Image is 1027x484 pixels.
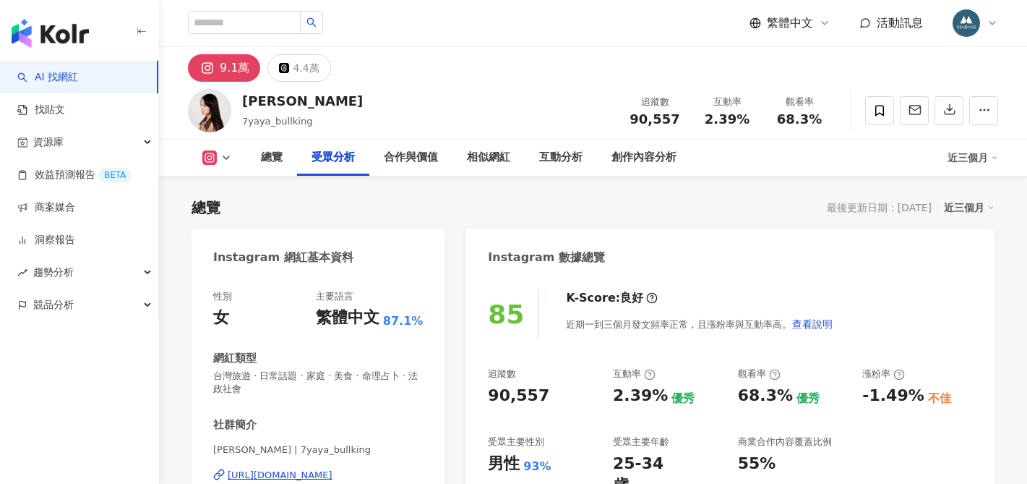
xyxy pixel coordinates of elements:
[17,103,65,117] a: 找貼文
[488,300,524,329] div: 85
[213,290,232,303] div: 性別
[488,453,520,475] div: 男性
[738,453,776,475] div: 55%
[738,436,832,449] div: 商業合作內容覆蓋比例
[613,436,669,449] div: 受眾主要年齡
[213,443,423,457] span: [PERSON_NAME] | 7yaya_bullking
[383,313,424,329] span: 87.1%
[306,17,317,27] span: search
[213,351,257,366] div: 網紅類型
[293,58,319,78] div: 4.4萬
[566,290,658,306] div: K-Score :
[862,368,905,381] div: 漲粉率
[488,436,544,449] div: 受眾主要性別
[228,469,332,482] div: [URL][DOMAIN_NAME]
[17,200,75,215] a: 商案媒合
[627,95,682,109] div: 追蹤數
[620,290,643,306] div: 良好
[791,310,833,339] button: 查看說明
[613,368,656,381] div: 互動率
[488,250,605,266] div: Instagram 數據總覽
[539,149,583,166] div: 互動分析
[33,126,64,158] span: 資源庫
[566,310,833,339] div: 近期一到三個月發文頻率正常，且漲粉率與互動率高。
[33,289,74,321] span: 競品分析
[488,368,516,381] div: 追蹤數
[188,89,231,132] img: KOL Avatar
[220,58,249,78] div: 9.1萬
[792,318,833,330] span: 查看說明
[953,9,980,37] img: 358735463_652854033541749_1509380869568117342_n.jpg
[213,250,353,266] div: Instagram 網紅基本資料
[242,92,363,110] div: [PERSON_NAME]
[738,385,793,407] div: 68.3%
[384,149,438,166] div: 合作與價值
[862,385,924,407] div: -1.49%
[33,256,74,289] span: 趨勢分析
[611,149,676,166] div: 創作內容分析
[311,149,355,166] div: 受眾分析
[17,168,132,182] a: 效益預測報告BETA
[213,469,423,482] a: [URL][DOMAIN_NAME]
[213,417,257,433] div: 社群簡介
[12,19,89,48] img: logo
[213,307,229,329] div: 女
[613,385,668,407] div: 2.39%
[467,149,510,166] div: 相似網紅
[700,95,755,109] div: 互動率
[188,54,260,82] button: 9.1萬
[705,112,749,127] span: 2.39%
[767,15,813,31] span: 繁體中文
[777,112,822,127] span: 68.3%
[796,391,820,407] div: 優秀
[488,385,549,407] div: 90,557
[17,70,78,85] a: searchAI 找網紅
[671,391,695,407] div: 優秀
[629,111,679,127] span: 90,557
[928,391,951,407] div: 不佳
[738,368,781,381] div: 觀看率
[213,370,423,396] span: 台灣旅遊 · 日常話題 · 家庭 · 美食 · 命理占卜 · 法政社會
[877,16,923,30] span: 活動訊息
[316,290,353,303] div: 主要語言
[267,54,330,82] button: 4.4萬
[947,146,998,169] div: 近三個月
[827,202,932,213] div: 最後更新日期：[DATE]
[192,198,220,218] div: 總覽
[316,307,379,329] div: 繁體中文
[242,116,312,127] span: 7yaya_bullking
[772,95,827,109] div: 觀看率
[261,149,283,166] div: 總覽
[944,198,994,217] div: 近三個月
[523,459,551,475] div: 93%
[17,268,27,278] span: rise
[17,233,75,247] a: 洞察報告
